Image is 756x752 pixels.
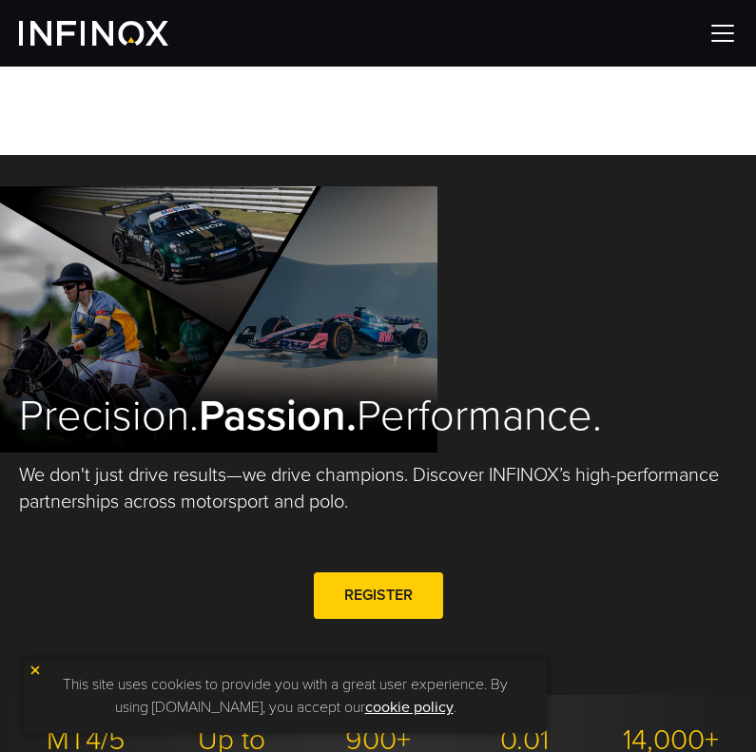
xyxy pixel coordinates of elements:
[199,391,357,442] strong: Passion.
[33,668,537,723] p: This site uses cookies to provide you with a great user experience. By using [DOMAIN_NAME], you a...
[19,391,737,443] h2: Precision. Performance.
[29,664,42,677] img: yellow close icon
[314,572,443,619] a: REGISTER
[19,462,737,515] p: We don't just drive results—we drive champions. Discover INFINOX’s high-performance partnerships ...
[365,698,454,717] a: cookie policy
